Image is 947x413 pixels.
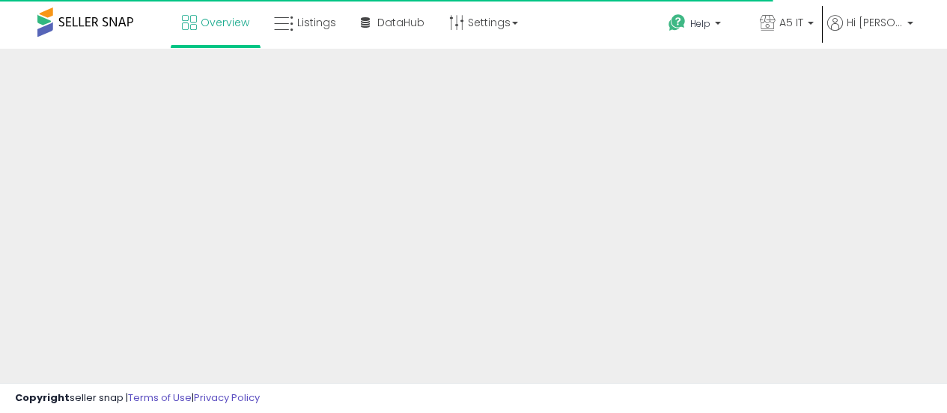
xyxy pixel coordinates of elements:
strong: Copyright [15,391,70,405]
span: DataHub [377,15,424,30]
a: Hi [PERSON_NAME] [827,15,913,49]
span: Help [690,17,710,30]
a: Privacy Policy [194,391,260,405]
a: Help [657,2,746,49]
span: A5 IT [779,15,803,30]
span: Hi [PERSON_NAME] [847,15,903,30]
a: Terms of Use [128,391,192,405]
span: Overview [201,15,249,30]
div: seller snap | | [15,391,260,406]
span: Listings [297,15,336,30]
i: Get Help [668,13,686,32]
